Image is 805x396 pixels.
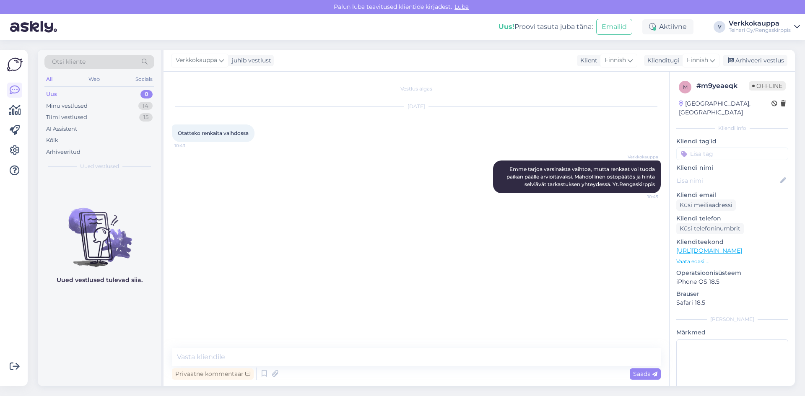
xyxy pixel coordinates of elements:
[696,81,749,91] div: # m9yeaeqk
[139,113,153,122] div: 15
[87,74,101,85] div: Web
[676,258,788,265] p: Vaata edasi ...
[676,238,788,246] p: Klienditeekond
[644,56,680,65] div: Klienditugi
[138,102,153,110] div: 14
[506,166,656,187] span: Emme tarjoa varsinaista vaihtoa, mutta renkaat voi tuoda paikan päälle arvioitavaksi. Mahdollinen...
[676,316,788,323] div: [PERSON_NAME]
[172,103,661,110] div: [DATE]
[676,247,742,254] a: [URL][DOMAIN_NAME]
[676,269,788,277] p: Operatsioonisüsteem
[627,154,658,160] span: Verkkokauppa
[729,20,800,34] a: VerkkokauppaTeinari Oy/Rengaskirppis
[642,19,693,34] div: Aktiivne
[452,3,471,10] span: Luba
[46,125,77,133] div: AI Assistent
[499,22,593,32] div: Proovi tasuta juba täna:
[729,20,791,27] div: Verkkokauppa
[176,56,217,65] span: Verkkokauppa
[46,148,80,156] div: Arhiveeritud
[46,90,57,98] div: Uus
[749,81,786,91] span: Offline
[676,199,736,211] div: Küsi meiliaadressi
[596,19,632,35] button: Emailid
[172,368,254,380] div: Privaatne kommentaar
[723,55,787,66] div: Arhiveeri vestlus
[134,74,154,85] div: Socials
[679,99,771,117] div: [GEOGRAPHIC_DATA], [GEOGRAPHIC_DATA]
[80,163,119,170] span: Uued vestlused
[627,194,658,200] span: 10:45
[46,102,88,110] div: Minu vestlused
[676,277,788,286] p: iPhone OS 18.5
[178,130,249,136] span: Otatteko renkaita vaihdossa
[676,298,788,307] p: Safari 18.5
[683,84,688,90] span: m
[57,276,143,285] p: Uued vestlused tulevad siia.
[52,57,86,66] span: Otsi kliente
[676,328,788,337] p: Märkmed
[172,85,661,93] div: Vestlus algas
[577,56,597,65] div: Klient
[7,57,23,72] img: Askly Logo
[605,56,626,65] span: Finnish
[677,176,779,185] input: Lisa nimi
[729,27,791,34] div: Teinari Oy/Rengaskirppis
[174,142,206,149] span: 10:43
[676,137,788,146] p: Kliendi tag'id
[676,191,788,199] p: Kliendi email
[140,90,153,98] div: 0
[229,56,271,65] div: juhib vestlust
[44,74,54,85] div: All
[687,56,708,65] span: Finnish
[46,136,58,145] div: Kõik
[676,124,788,132] div: Kliendi info
[714,21,725,33] div: V
[676,223,744,234] div: Küsi telefoninumbrit
[676,290,788,298] p: Brauser
[46,113,87,122] div: Tiimi vestlused
[633,370,657,378] span: Saada
[499,23,514,31] b: Uus!
[676,163,788,172] p: Kliendi nimi
[676,148,788,160] input: Lisa tag
[676,214,788,223] p: Kliendi telefon
[38,193,161,268] img: No chats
